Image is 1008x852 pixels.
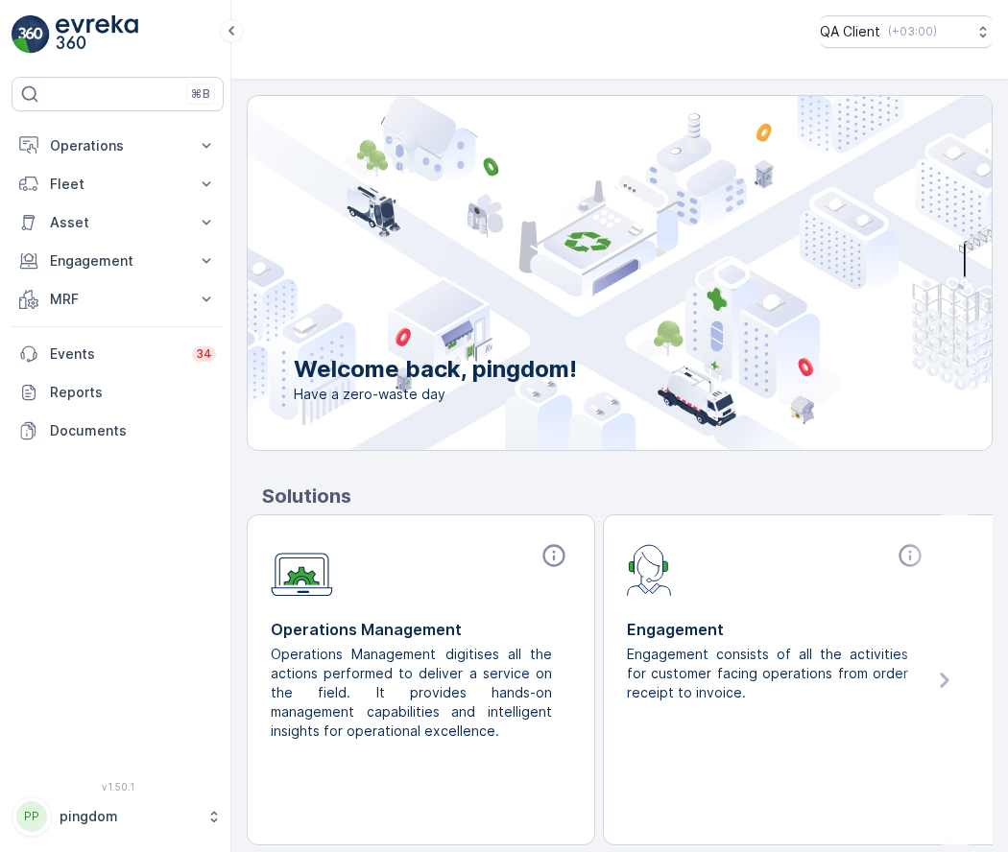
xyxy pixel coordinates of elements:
span: Have a zero-waste day [294,385,577,404]
img: module-icon [271,542,333,597]
p: ⌘B [191,86,210,102]
p: Reports [50,383,216,402]
p: pingdom [60,807,197,826]
p: Operations Management [271,618,571,641]
p: 34 [196,346,212,362]
p: Fleet [50,175,185,194]
p: ( +03:00 ) [888,24,937,39]
button: Asset [12,203,224,242]
div: PP [16,801,47,832]
p: Welcome back, pingdom! [294,354,577,385]
button: PPpingdom [12,796,224,837]
a: Reports [12,373,224,412]
p: Solutions [262,482,993,510]
button: Operations [12,127,224,165]
img: city illustration [161,96,992,450]
p: Operations Management digitises all the actions performed to deliver a service on the field. It p... [271,645,556,741]
p: Engagement [627,618,927,641]
button: Engagement [12,242,224,280]
button: Fleet [12,165,224,203]
span: v 1.50.1 [12,781,224,793]
p: Engagement [50,251,185,271]
p: Documents [50,421,216,440]
p: Engagement consists of all the activities for customer facing operations from order receipt to in... [627,645,912,702]
p: Operations [50,136,185,155]
img: logo [12,15,50,54]
p: Asset [50,213,185,232]
a: Events34 [12,335,224,373]
p: QA Client [820,22,880,41]
button: QA Client(+03:00) [820,15,993,48]
p: Events [50,344,180,364]
img: logo_light-DOdMpM7g.png [56,15,138,54]
a: Documents [12,412,224,450]
p: MRF [50,290,185,309]
button: MRF [12,280,224,319]
img: module-icon [627,542,672,596]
